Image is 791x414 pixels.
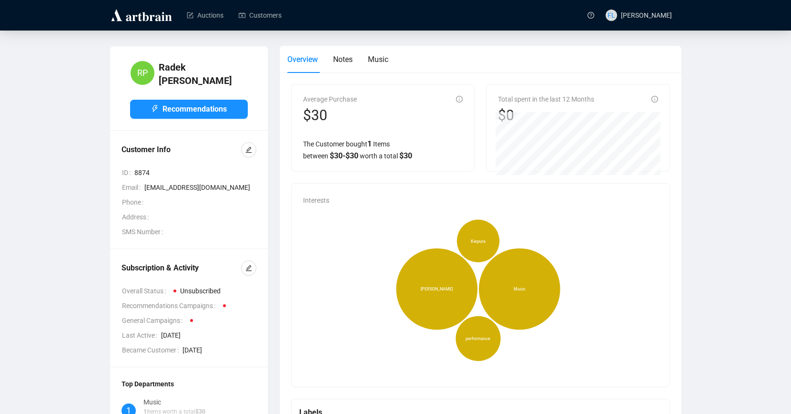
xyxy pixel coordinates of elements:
[187,3,223,28] a: Auctions
[466,335,490,342] span: performance
[143,397,205,407] div: Music
[514,286,526,292] span: Music
[122,197,147,207] span: Phone
[471,238,486,244] span: Kiepura
[122,345,183,355] span: Became Customer
[122,300,219,311] span: Recommendations Campaigns
[144,182,256,193] span: [EMAIL_ADDRESS][DOMAIN_NAME]
[245,265,252,271] span: edit
[137,66,148,80] span: RP
[162,103,227,115] span: Recommendations
[151,105,159,113] span: thunderbolt
[367,139,372,148] span: 1
[130,100,248,119] button: Recommendations
[110,8,173,23] img: logo
[399,151,412,160] span: $ 30
[239,3,282,28] a: Customers
[651,96,658,103] span: info-circle
[122,167,134,178] span: ID
[122,144,241,155] div: Customer Info
[421,286,453,292] span: [PERSON_NAME]
[303,197,329,204] span: Interests
[122,315,186,326] span: General Campaigns
[122,182,144,193] span: Email
[333,55,353,64] span: Notes
[183,345,256,355] span: [DATE]
[122,262,241,274] div: Subscription & Activity
[588,12,594,19] span: question-circle
[303,106,357,124] div: $30
[498,106,594,124] div: $0
[122,379,256,389] div: Top Departments
[368,55,388,64] span: Music
[134,167,256,178] span: 8874
[621,11,672,19] span: [PERSON_NAME]
[498,95,594,103] span: Total spent in the last 12 Months
[122,212,152,222] span: Address
[122,286,170,296] span: Overall Status
[303,138,463,162] div: The Customer bought Items between worth a total
[456,96,463,103] span: info-circle
[608,10,615,21] span: FL
[303,95,357,103] span: Average Purchase
[161,330,256,341] span: [DATE]
[159,61,248,87] h4: Radek [PERSON_NAME]
[287,55,318,64] span: Overview
[122,330,161,341] span: Last Active
[245,146,252,153] span: edit
[180,287,221,295] span: Unsubscribed
[330,151,358,160] span: $ 30 - $ 30
[122,227,167,237] span: SMS Number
